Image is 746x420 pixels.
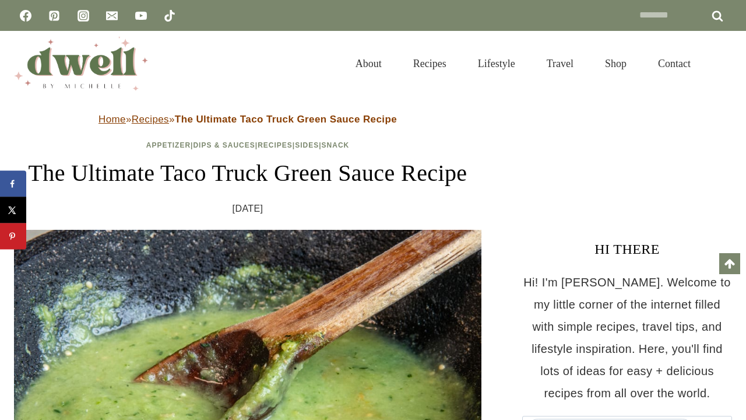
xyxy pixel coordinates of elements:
a: About [340,43,397,84]
a: Appetizer [146,141,191,149]
nav: Primary Navigation [340,43,706,84]
time: [DATE] [233,200,263,218]
a: Sides [295,141,319,149]
strong: The Ultimate Taco Truck Green Sauce Recipe [175,114,397,125]
p: Hi! I'm [PERSON_NAME]. Welcome to my little corner of the internet filled with simple recipes, tr... [522,271,732,404]
a: Recipes [132,114,169,125]
a: Facebook [14,4,37,27]
a: Lifestyle [462,43,531,84]
a: Recipes [397,43,462,84]
span: | | | | [146,141,350,149]
a: Contact [642,43,706,84]
a: TikTok [158,4,181,27]
a: Dips & Sauces [193,141,255,149]
a: Snack [322,141,350,149]
a: Email [100,4,124,27]
a: Pinterest [43,4,66,27]
a: Shop [589,43,642,84]
img: DWELL by michelle [14,37,148,90]
a: YouTube [129,4,153,27]
span: » » [98,114,397,125]
a: Travel [531,43,589,84]
h1: The Ultimate Taco Truck Green Sauce Recipe [14,156,481,191]
h3: HI THERE [522,239,732,260]
a: Recipes [258,141,293,149]
button: View Search Form [712,54,732,73]
a: Scroll to top [719,253,740,274]
a: Home [98,114,126,125]
a: Instagram [72,4,95,27]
